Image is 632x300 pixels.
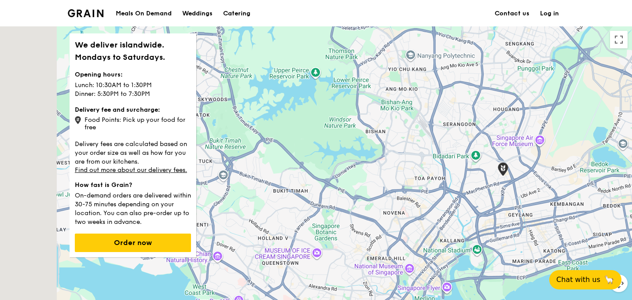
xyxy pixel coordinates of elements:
p: On-demand orders are delivered within 30-75 minutes depending on your location. You can also pre-... [75,190,191,227]
img: icon-grain-marker.0ca718ca.png [75,116,81,124]
h1: We deliver islandwide. Mondays to Saturdays. [75,39,191,63]
strong: Delivery fee and surcharge: [75,106,160,113]
button: Order now [75,234,191,252]
a: Find out more about our delivery fees. [75,166,187,174]
img: Grain [68,9,103,17]
button: Chat with us🦙 [549,270,621,289]
div: Meals On Demand [116,0,172,27]
div: Weddings [182,0,213,27]
button: Toggle fullscreen view [610,31,628,48]
a: Weddings [177,0,218,27]
a: Order now [75,239,191,247]
span: 🦙 [604,274,614,285]
strong: How fast is Grain? [75,181,132,189]
a: Catering [218,0,256,27]
span: Chat with us [556,274,600,285]
div: Catering [223,0,250,27]
a: Contact us [489,0,535,27]
a: Log in [535,0,564,27]
p: Lunch: 10:30AM to 1:30PM Dinner: 5:30PM to 7:30PM [75,79,191,99]
div: Food Points: Pick up your food for free [75,114,191,131]
strong: Opening hours: [75,71,123,78]
p: Delivery fees are calculated based on your order size as well as how far you are from our kitchens. [75,138,191,166]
